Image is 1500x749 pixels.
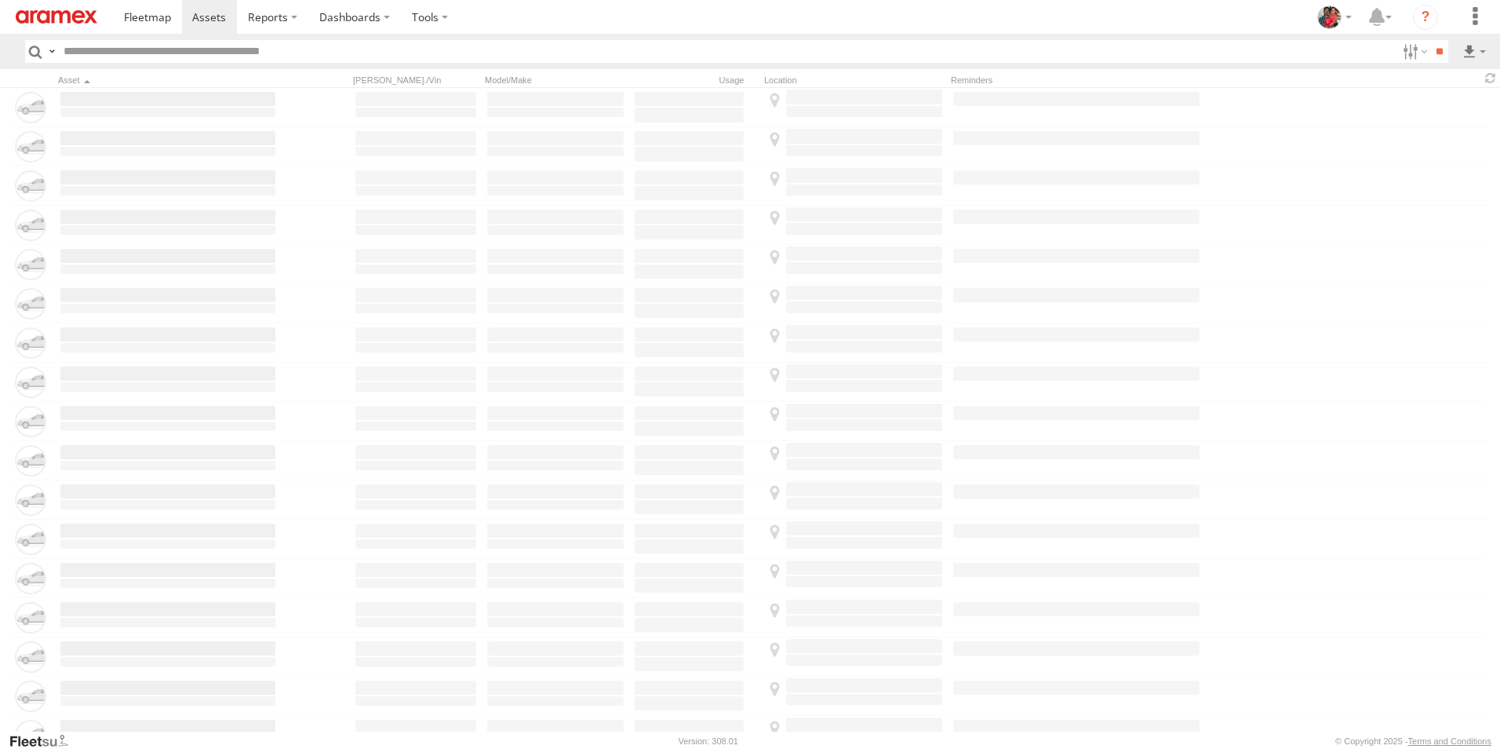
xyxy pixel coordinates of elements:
span: Refresh [1481,71,1500,86]
label: Search Filter Options [1396,40,1430,63]
div: [PERSON_NAME]./Vin [353,75,479,86]
div: Moncy Varghese [1312,5,1357,29]
div: Click to Sort [58,75,278,86]
a: Terms and Conditions [1408,736,1491,746]
div: Version: 308.01 [679,736,738,746]
a: Visit our Website [9,733,81,749]
label: Export results as... [1461,40,1487,63]
img: aramex-logo.svg [16,10,97,24]
div: © Copyright 2025 - [1335,736,1491,746]
label: Search Query [46,40,58,63]
div: Model/Make [485,75,626,86]
div: Reminders [951,75,1202,86]
div: Location [764,75,945,86]
i: ? [1413,5,1438,30]
div: Usage [632,75,758,86]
